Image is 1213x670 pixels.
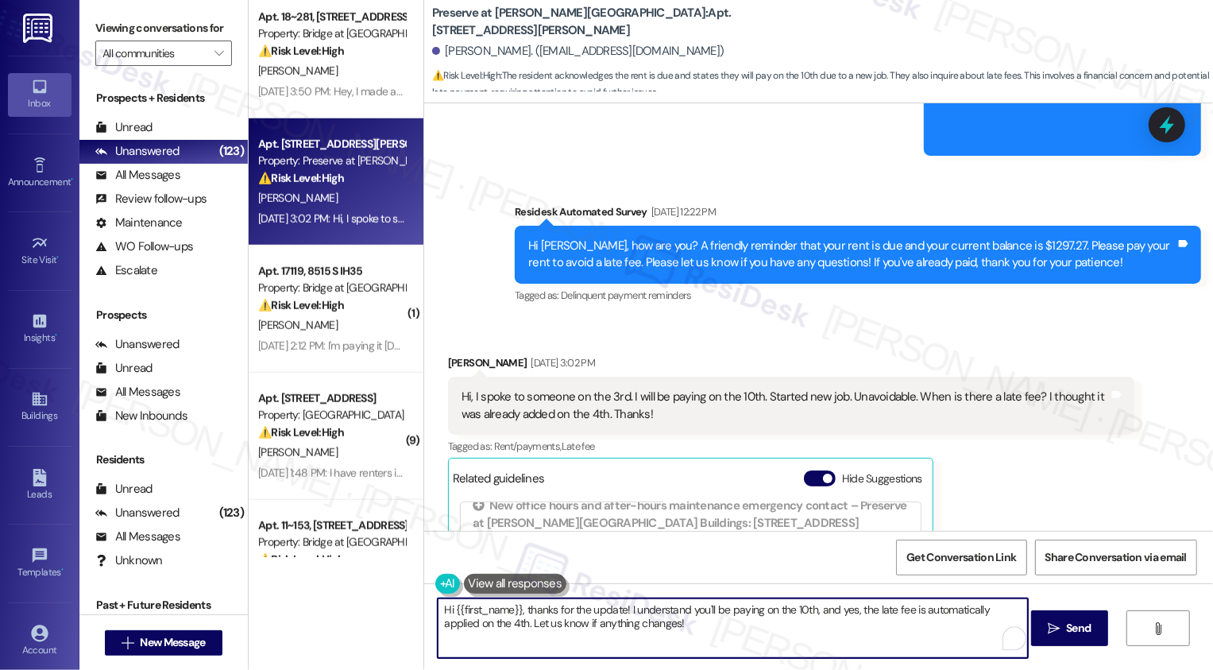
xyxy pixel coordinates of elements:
[95,384,180,401] div: All Messages
[258,211,1105,226] div: [DATE] 3:02 PM: Hi, I spoke to someone on the 3rd. I will be paying on the 10th. Started new job....
[105,630,222,656] button: New Message
[258,153,405,169] div: Property: Preserve at [PERSON_NAME][GEOGRAPHIC_DATA]
[258,445,338,459] span: [PERSON_NAME]
[473,498,909,548] div: New office hours and after-hours maintenance emergency contact – Preserve at [PERSON_NAME][GEOGRA...
[215,501,248,525] div: (123)
[462,389,1109,423] div: Hi, I spoke to someone on the 3rd. I will be paying on the 10th. Started new job. Unavoidable. Wh...
[8,385,71,428] a: Buildings
[842,471,922,487] label: Hide Suggestions
[258,171,344,185] strong: ⚠️ Risk Level: High
[79,451,248,468] div: Residents
[562,440,595,453] span: Late fee
[95,16,232,41] label: Viewing conversations for
[215,139,248,164] div: (123)
[140,634,205,651] span: New Message
[258,466,586,480] div: [DATE] 1:48 PM: I have renters insurance and about all the trash fees ???
[1066,620,1091,637] span: Send
[95,360,153,377] div: Unread
[95,336,180,353] div: Unanswered
[8,542,71,585] a: Templates •
[258,44,344,58] strong: ⚠️ Risk Level: High
[23,14,56,43] img: ResiDesk Logo
[95,238,193,255] div: WO Follow-ups
[8,73,71,116] a: Inbox
[515,203,1201,226] div: Residesk Automated Survey
[258,298,344,312] strong: ⚠️ Risk Level: High
[432,69,500,82] strong: ⚠️ Risk Level: High
[79,90,248,107] div: Prospects + Residents
[258,407,405,424] div: Property: [GEOGRAPHIC_DATA]
[258,425,344,440] strong: ⚠️ Risk Level: High
[453,471,545,494] div: Related guidelines
[432,43,724,60] div: [PERSON_NAME]. ([EMAIL_ADDRESS][DOMAIN_NAME])
[79,307,248,323] div: Prospects
[95,262,157,279] div: Escalate
[95,552,163,569] div: Unknown
[258,9,405,25] div: Apt. 18~281, [STREET_ADDRESS]
[95,119,153,136] div: Unread
[258,318,338,332] span: [PERSON_NAME]
[432,5,750,39] b: Preserve at [PERSON_NAME][GEOGRAPHIC_DATA]: Apt. [STREET_ADDRESS][PERSON_NAME]
[1048,622,1060,635] i: 
[258,552,344,567] strong: ⚠️ Risk Level: High
[258,534,405,551] div: Property: Bridge at [GEOGRAPHIC_DATA]
[1045,549,1187,566] span: Share Conversation via email
[57,252,60,263] span: •
[214,47,223,60] i: 
[494,440,562,453] span: Rent/payments ,
[95,505,180,521] div: Unanswered
[95,167,180,184] div: All Messages
[258,191,338,205] span: [PERSON_NAME]
[448,435,1134,458] div: Tagged as:
[95,191,207,207] div: Review follow-ups
[79,597,248,614] div: Past + Future Residents
[515,284,1201,307] div: Tagged as:
[432,68,1213,102] span: : The resident acknowledges the rent is due and states they will pay on the 10th due to a new job...
[95,481,153,498] div: Unread
[1152,622,1164,635] i: 
[258,280,405,296] div: Property: Bridge at [GEOGRAPHIC_DATA]
[448,354,1134,377] div: [PERSON_NAME]
[61,564,64,575] span: •
[95,529,180,545] div: All Messages
[8,308,71,350] a: Insights •
[647,203,716,220] div: [DATE] 12:22 PM
[55,330,57,341] span: •
[8,464,71,507] a: Leads
[1031,610,1108,646] button: Send
[71,174,73,185] span: •
[527,354,595,371] div: [DATE] 3:02 PM
[95,143,180,160] div: Unanswered
[561,289,692,302] span: Delinquent payment reminders
[258,25,405,42] div: Property: Bridge at [GEOGRAPHIC_DATA]
[1035,540,1197,575] button: Share Conversation via email
[8,620,71,663] a: Account
[906,549,1016,566] span: Get Conversation Link
[95,408,187,424] div: New Inbounds
[122,637,133,649] i: 
[258,390,405,407] div: Apt. [STREET_ADDRESS]
[258,517,405,534] div: Apt. 11~153, [STREET_ADDRESS]
[258,263,405,280] div: Apt. 17119, 8515 S IH35
[8,230,71,273] a: Site Visit •
[896,540,1026,575] button: Get Conversation Link
[258,64,338,78] span: [PERSON_NAME]
[438,598,1028,658] textarea: To enrich screen reader interactions, please activate Accessibility in Grammarly extension settings
[95,215,183,231] div: Maintenance
[258,136,405,153] div: Apt. [STREET_ADDRESS][PERSON_NAME]
[528,238,1176,272] div: Hi [PERSON_NAME], how are you? A friendly reminder that your rent is due and your current balance...
[102,41,207,66] input: All communities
